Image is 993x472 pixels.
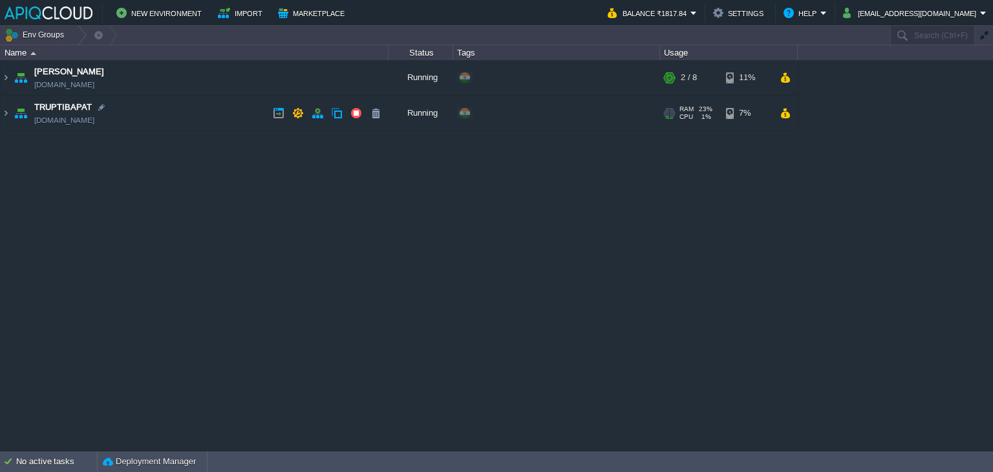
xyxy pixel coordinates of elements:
div: No active tasks [16,451,97,472]
a: [DOMAIN_NAME] [34,114,94,127]
img: AMDAwAAAACH5BAEAAAAALAAAAAABAAEAAAICRAEAOw== [12,96,30,131]
div: Usage [661,45,797,60]
button: [EMAIL_ADDRESS][DOMAIN_NAME] [843,5,980,21]
img: APIQCloud [5,6,92,19]
div: Tags [454,45,659,60]
div: 2 / 8 [681,60,697,95]
button: Balance ₹1817.84 [608,5,690,21]
span: 23% [699,105,712,113]
img: AMDAwAAAACH5BAEAAAAALAAAAAABAAEAAAICRAEAOw== [1,60,11,95]
button: Marketplace [278,5,348,21]
button: Deployment Manager [103,455,196,468]
div: Status [389,45,453,60]
div: Running [389,96,453,131]
div: Name [1,45,388,60]
button: Env Groups [5,26,69,44]
button: Help [784,5,820,21]
button: New Environment [116,5,206,21]
span: 1% [698,113,711,121]
a: TRUPTIBAPAT [34,101,92,114]
div: 7% [726,96,768,131]
span: CPU [679,113,693,121]
img: AMDAwAAAACH5BAEAAAAALAAAAAABAAEAAAICRAEAOw== [1,96,11,131]
img: AMDAwAAAACH5BAEAAAAALAAAAAABAAEAAAICRAEAOw== [30,52,36,55]
div: Running [389,60,453,95]
a: [DOMAIN_NAME] [34,78,94,91]
div: 11% [726,60,768,95]
span: RAM [679,105,694,113]
a: [PERSON_NAME] [34,65,104,78]
img: AMDAwAAAACH5BAEAAAAALAAAAAABAAEAAAICRAEAOw== [12,60,30,95]
button: Import [218,5,266,21]
button: Settings [713,5,767,21]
